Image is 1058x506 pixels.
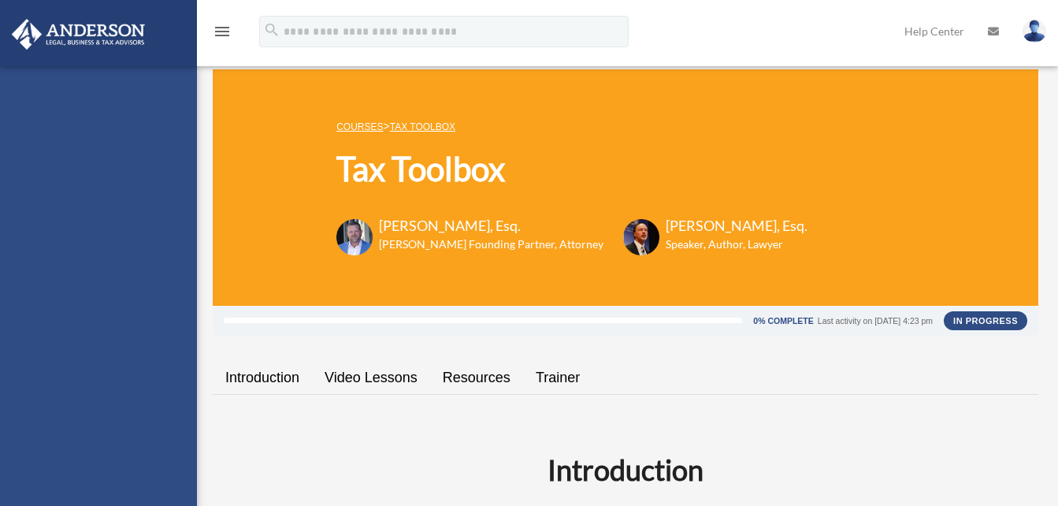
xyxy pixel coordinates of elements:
[753,317,813,326] div: 0% Complete
[336,121,383,132] a: COURSES
[430,355,523,400] a: Resources
[390,121,455,132] a: Tax Toolbox
[623,219,659,255] img: Scott-Estill-Headshot.png
[213,22,232,41] i: menu
[818,317,933,326] div: Last activity on [DATE] 4:23 pm
[222,450,1029,489] h2: Introduction
[666,236,788,252] h6: Speaker, Author, Lawyer
[336,117,807,136] p: >
[213,355,312,400] a: Introduction
[312,355,430,400] a: Video Lessons
[263,21,280,39] i: search
[7,19,150,50] img: Anderson Advisors Platinum Portal
[379,236,603,252] h6: [PERSON_NAME] Founding Partner, Attorney
[523,355,592,400] a: Trainer
[336,146,807,192] h1: Tax Toolbox
[1023,20,1046,43] img: User Pic
[213,28,232,41] a: menu
[336,219,373,255] img: Toby-circle-head.png
[944,311,1027,330] div: In Progress
[666,216,807,236] h3: [PERSON_NAME], Esq.
[379,216,603,236] h3: [PERSON_NAME], Esq.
